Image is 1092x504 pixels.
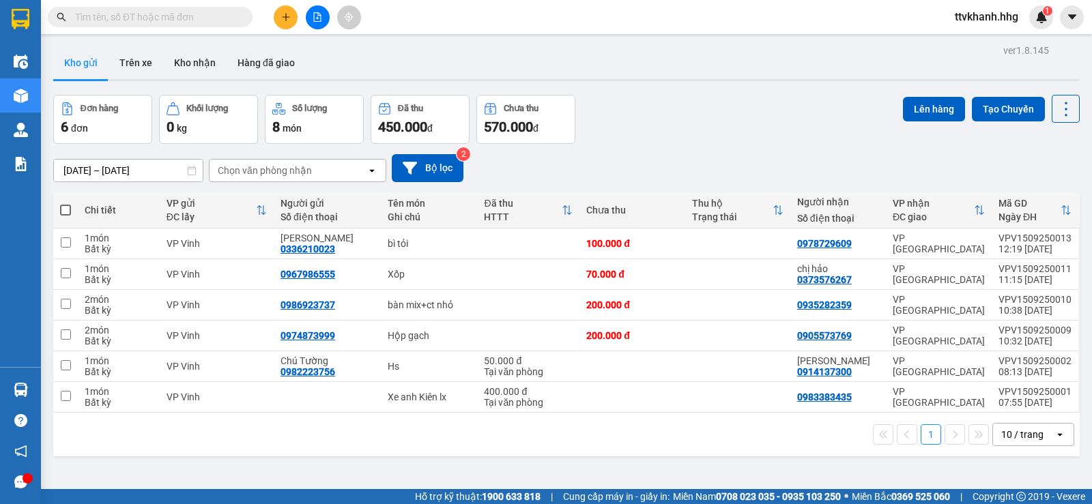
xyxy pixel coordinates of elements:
div: 0986923737 [281,299,335,310]
div: 11:15 [DATE] [998,274,1072,285]
div: Bất kỳ [85,397,153,408]
span: copyright [1016,492,1026,501]
input: Tìm tên, số ĐT hoặc mã đơn [75,10,236,25]
div: VP [GEOGRAPHIC_DATA] [893,325,985,346]
div: Đơn hàng [81,104,118,113]
button: Bộ lọc [392,154,463,182]
button: Lên hàng [903,97,965,121]
button: Khối lượng0kg [159,95,258,144]
div: 0983383435 [797,391,852,402]
span: 570.000 [484,119,533,135]
div: 0974873999 [281,330,335,341]
div: 70.000 đ [586,269,678,280]
button: Kho gửi [53,46,109,79]
div: VPV1509250001 [998,386,1072,397]
div: Bất kỳ [85,366,153,377]
img: solution-icon [14,157,28,171]
div: Hộp gạch [388,330,470,341]
span: món [283,123,302,134]
th: Toggle SortBy [160,192,274,228]
span: notification [14,445,27,458]
span: Miền Nam [673,489,841,504]
button: 1 [921,424,941,445]
div: VP [GEOGRAPHIC_DATA] [893,355,985,377]
div: Thu hộ [692,198,773,209]
div: Chưa thu [586,205,678,216]
span: ttvkhanh.hhg [944,8,1029,25]
div: Người nhận [797,196,879,207]
div: 1 món [85,355,153,366]
div: VPV1509250010 [998,294,1072,305]
span: | [960,489,962,504]
span: search [57,12,66,22]
strong: 1900 633 818 [482,491,541,502]
th: Toggle SortBy [992,192,1078,228]
button: Hàng đã giao [227,46,306,79]
div: VP [GEOGRAPHIC_DATA] [893,233,985,254]
span: đơn [71,123,88,134]
span: file-add [313,12,322,22]
th: Toggle SortBy [477,192,579,228]
div: Tên món [388,198,470,209]
div: VP Vinh [167,238,267,249]
div: 400.000 đ [484,386,573,397]
div: Tại văn phòng [484,397,573,408]
sup: 1 [1043,6,1052,16]
div: 200.000 đ [586,330,678,341]
div: bàn mix+ct nhỏ [388,299,470,310]
strong: 0708 023 035 - 0935 103 250 [716,491,841,502]
img: warehouse-icon [14,55,28,69]
div: HTTT [484,211,562,222]
span: caret-down [1066,11,1078,23]
svg: open [1054,429,1065,440]
div: Người gửi [281,198,374,209]
div: 2 món [85,294,153,305]
div: VPV1509250011 [998,263,1072,274]
div: VP [GEOGRAPHIC_DATA] [893,263,985,285]
span: aim [344,12,354,22]
div: 0336210023 [281,243,335,254]
span: 8 [272,119,280,135]
span: plus [281,12,291,22]
span: đ [533,123,538,134]
div: 0905573769 [797,330,852,341]
div: 0967986555 [281,269,335,280]
input: Select a date range. [54,160,203,181]
button: Đã thu450.000đ [371,95,470,144]
div: Số điện thoại [797,213,879,224]
sup: 2 [457,147,470,161]
div: Xốp [388,269,470,280]
div: Tại văn phòng [484,366,573,377]
div: Ngày ĐH [998,211,1061,222]
div: 50.000 đ [484,355,573,366]
th: Toggle SortBy [685,192,790,228]
span: đ [427,123,433,134]
div: ver 1.8.145 [1003,43,1049,58]
div: VPV1509250009 [998,325,1072,336]
div: 08:13 [DATE] [998,366,1072,377]
svg: open [367,165,377,176]
div: 100.000 đ [586,238,678,249]
img: logo-vxr [12,9,29,29]
div: 1 món [85,263,153,274]
div: VP nhận [893,198,974,209]
span: message [14,475,27,488]
div: 0914137300 [797,366,852,377]
div: bì tỏi [388,238,470,249]
div: 1 món [85,386,153,397]
div: 0935282359 [797,299,852,310]
button: Đơn hàng6đơn [53,95,152,144]
div: 07:55 [DATE] [998,397,1072,408]
div: Khối lượng [186,104,228,113]
div: Đã thu [398,104,423,113]
div: 1 món [85,233,153,243]
img: icon-new-feature [1035,11,1048,23]
img: warehouse-icon [14,89,28,103]
div: Chọn văn phòng nhận [218,164,312,177]
div: 10:38 [DATE] [998,305,1072,316]
span: | [551,489,553,504]
button: Trên xe [109,46,163,79]
span: Hỗ trợ kỹ thuật: [415,489,541,504]
span: 450.000 [378,119,427,135]
button: caret-down [1060,5,1084,29]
